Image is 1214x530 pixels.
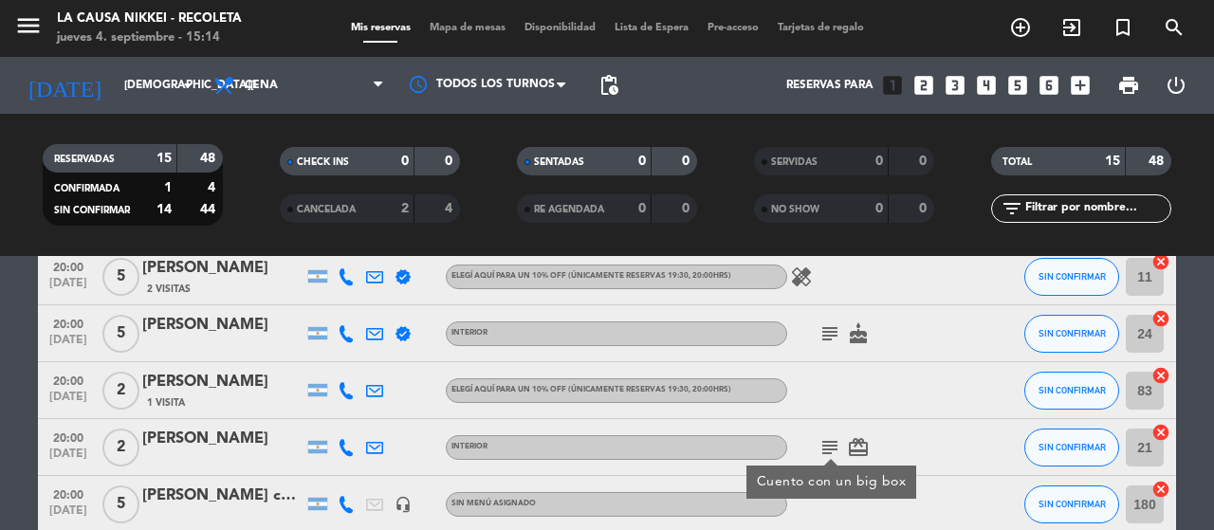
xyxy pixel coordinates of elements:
[1149,155,1168,168] strong: 48
[534,205,604,214] span: RE AGENDADA
[45,448,92,469] span: [DATE]
[156,203,172,216] strong: 14
[875,155,883,168] strong: 0
[54,155,115,164] span: RESERVADAS
[45,391,92,412] span: [DATE]
[200,152,219,165] strong: 48
[1163,16,1186,39] i: search
[1024,485,1119,523] button: SIN CONFIRMAR
[341,23,420,33] span: Mis reservas
[1112,16,1134,39] i: turned_in_not
[1002,157,1032,167] span: TOTAL
[102,258,139,296] span: 5
[401,155,409,168] strong: 0
[451,443,487,450] span: INTERIOR
[771,205,819,214] span: NO SHOW
[1105,155,1120,168] strong: 15
[974,73,999,98] i: looks_4
[1060,16,1083,39] i: exit_to_app
[57,28,242,47] div: jueves 4. septiembre - 15:14
[102,372,139,410] span: 2
[682,202,693,215] strong: 0
[102,485,139,523] span: 5
[1039,328,1106,338] span: SIN CONFIRMAR
[875,202,883,215] strong: 0
[45,312,92,334] span: 20:00
[156,152,172,165] strong: 15
[638,202,646,215] strong: 0
[1151,423,1170,442] i: cancel
[445,155,456,168] strong: 0
[515,23,605,33] span: Disponibilidad
[395,325,412,342] i: verified
[1024,258,1119,296] button: SIN CONFIRMAR
[698,23,768,33] span: Pre-acceso
[790,265,813,288] i: healing
[395,496,412,513] i: headset_mic
[771,157,818,167] span: SERVIDAS
[1151,480,1170,499] i: cancel
[297,205,356,214] span: CANCELADA
[142,370,303,394] div: [PERSON_NAME]
[1117,74,1140,97] span: print
[1151,252,1170,271] i: cancel
[534,157,584,167] span: SENTADAS
[395,268,412,285] i: verified
[757,472,907,492] div: Cuento con un big box
[1068,73,1093,98] i: add_box
[54,184,120,193] span: CONFIRMADA
[1039,385,1106,395] span: SIN CONFIRMAR
[819,436,841,459] i: subject
[102,429,139,466] span: 2
[1009,16,1032,39] i: add_circle_outline
[45,483,92,504] span: 20:00
[245,79,278,92] span: Cena
[54,206,130,215] span: SIN CONFIRMAR
[57,9,242,28] div: La Causa Nikkei - Recoleta
[142,313,303,338] div: [PERSON_NAME]
[297,157,349,167] span: CHECK INS
[1039,442,1106,452] span: SIN CONFIRMAR
[14,64,115,106] i: [DATE]
[102,315,139,353] span: 5
[45,277,92,299] span: [DATE]
[45,504,92,526] span: [DATE]
[638,155,646,168] strong: 0
[200,203,219,216] strong: 44
[45,334,92,356] span: [DATE]
[819,322,841,345] i: subject
[786,79,874,92] span: Reservas para
[1152,57,1200,114] div: LOG OUT
[880,73,905,98] i: looks_one
[45,426,92,448] span: 20:00
[1039,499,1106,509] span: SIN CONFIRMAR
[1039,271,1106,282] span: SIN CONFIRMAR
[768,23,874,33] span: Tarjetas de regalo
[847,436,870,459] i: card_giftcard
[45,369,92,391] span: 20:00
[451,500,536,507] span: Sin menú asignado
[164,181,172,194] strong: 1
[45,255,92,277] span: 20:00
[1151,366,1170,385] i: cancel
[142,256,303,281] div: [PERSON_NAME]
[598,74,620,97] span: pending_actions
[147,282,191,297] span: 2 Visitas
[919,155,930,168] strong: 0
[420,23,515,33] span: Mapa de mesas
[147,395,185,411] span: 1 Visita
[445,202,456,215] strong: 4
[682,155,693,168] strong: 0
[1037,73,1061,98] i: looks_6
[605,23,698,33] span: Lista de Espera
[1024,315,1119,353] button: SIN CONFIRMAR
[401,202,409,215] strong: 2
[911,73,936,98] i: looks_two
[1151,309,1170,328] i: cancel
[1005,73,1030,98] i: looks_5
[919,202,930,215] strong: 0
[1024,429,1119,466] button: SIN CONFIRMAR
[14,11,43,40] i: menu
[142,484,303,508] div: [PERSON_NAME] causa
[208,181,219,194] strong: 4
